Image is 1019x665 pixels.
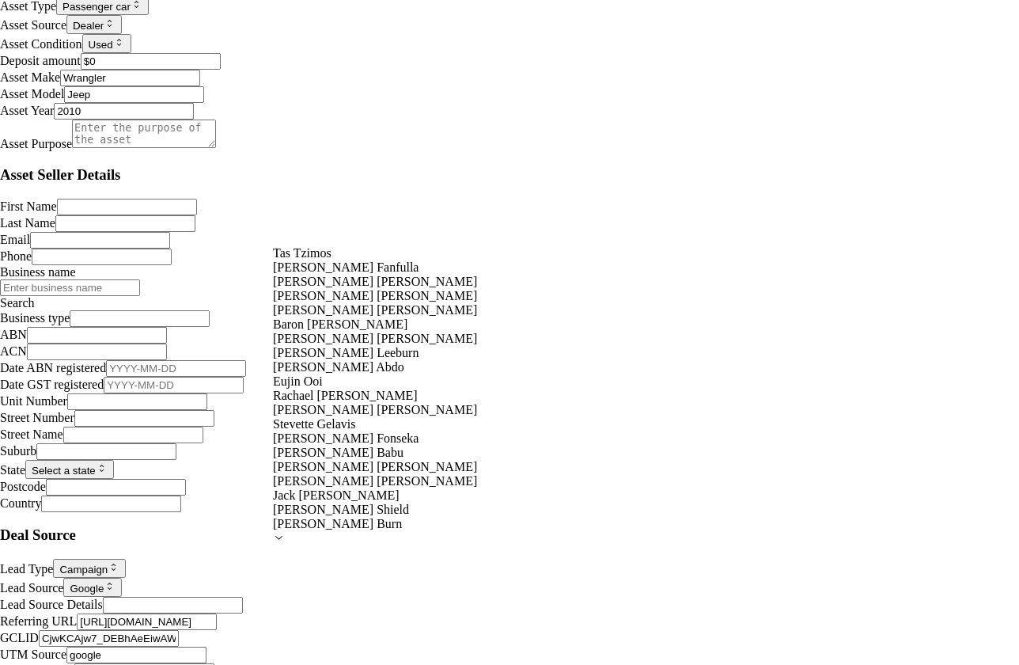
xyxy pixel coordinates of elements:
span: Stevette Gelavis [273,417,355,431]
span: [PERSON_NAME] [PERSON_NAME] [273,289,477,302]
span: Eujin Ooi [273,374,323,388]
span: [PERSON_NAME] [PERSON_NAME] [273,303,477,317]
span: Baron [PERSON_NAME] [273,317,407,331]
span: Tas Tzimos [273,246,331,260]
span: Rachael [PERSON_NAME] [273,389,418,402]
span: Jack [PERSON_NAME] [273,488,400,502]
span: [PERSON_NAME] Fanfulla [273,260,419,274]
span: [PERSON_NAME] [PERSON_NAME] [273,275,477,288]
span: [PERSON_NAME] Babu [273,446,403,459]
span: [PERSON_NAME] Leeburn [273,346,419,359]
span: [PERSON_NAME] Shield [273,503,409,516]
span: [PERSON_NAME] [PERSON_NAME] [273,332,477,345]
span: [PERSON_NAME] Fonseka [273,431,419,445]
span: [PERSON_NAME] Abdo [273,360,404,374]
span: [PERSON_NAME] [PERSON_NAME] [273,403,477,416]
span: [PERSON_NAME] Burn [273,517,402,530]
span: [PERSON_NAME] [PERSON_NAME] [273,474,477,488]
span: [PERSON_NAME] [PERSON_NAME] [273,460,477,473]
